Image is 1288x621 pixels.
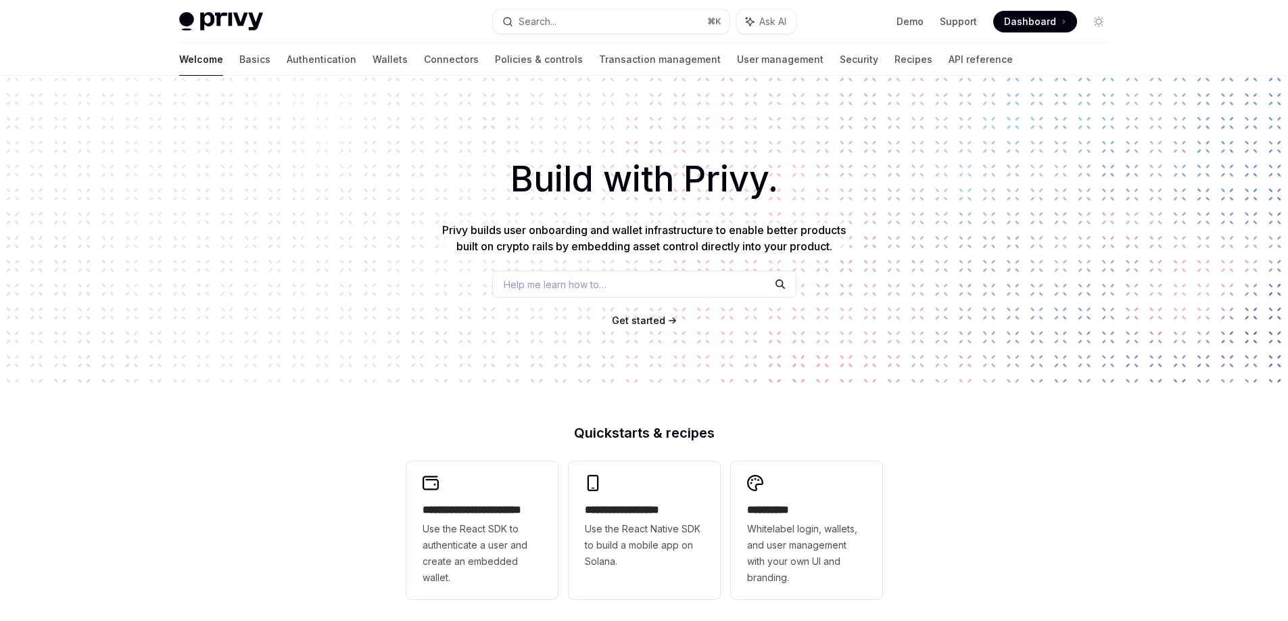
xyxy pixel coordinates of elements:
[495,43,583,76] a: Policies & controls
[599,43,721,76] a: Transaction management
[731,461,882,599] a: **** *****Whitelabel login, wallets, and user management with your own UI and branding.
[423,521,542,586] span: Use the React SDK to authenticate a user and create an embedded wallet.
[993,11,1077,32] a: Dashboard
[612,314,665,327] a: Get started
[373,43,408,76] a: Wallets
[840,43,878,76] a: Security
[442,223,846,253] span: Privy builds user onboarding and wallet infrastructure to enable better products built on crypto ...
[895,43,932,76] a: Recipes
[1088,11,1110,32] button: Toggle dark mode
[949,43,1013,76] a: API reference
[1004,15,1056,28] span: Dashboard
[179,12,263,31] img: light logo
[519,14,556,30] div: Search...
[736,9,796,34] button: Ask AI
[940,15,977,28] a: Support
[569,461,720,599] a: **** **** **** ***Use the React Native SDK to build a mobile app on Solana.
[179,43,223,76] a: Welcome
[747,521,866,586] span: Whitelabel login, wallets, and user management with your own UI and branding.
[737,43,824,76] a: User management
[612,315,665,326] span: Get started
[504,277,606,292] span: Help me learn how to…
[22,153,1266,206] h1: Build with Privy.
[585,521,704,570] span: Use the React Native SDK to build a mobile app on Solana.
[239,43,270,76] a: Basics
[897,15,924,28] a: Demo
[287,43,356,76] a: Authentication
[406,426,882,440] h2: Quickstarts & recipes
[424,43,479,76] a: Connectors
[707,16,721,27] span: ⌘ K
[759,15,786,28] span: Ask AI
[493,9,730,34] button: Search...⌘K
